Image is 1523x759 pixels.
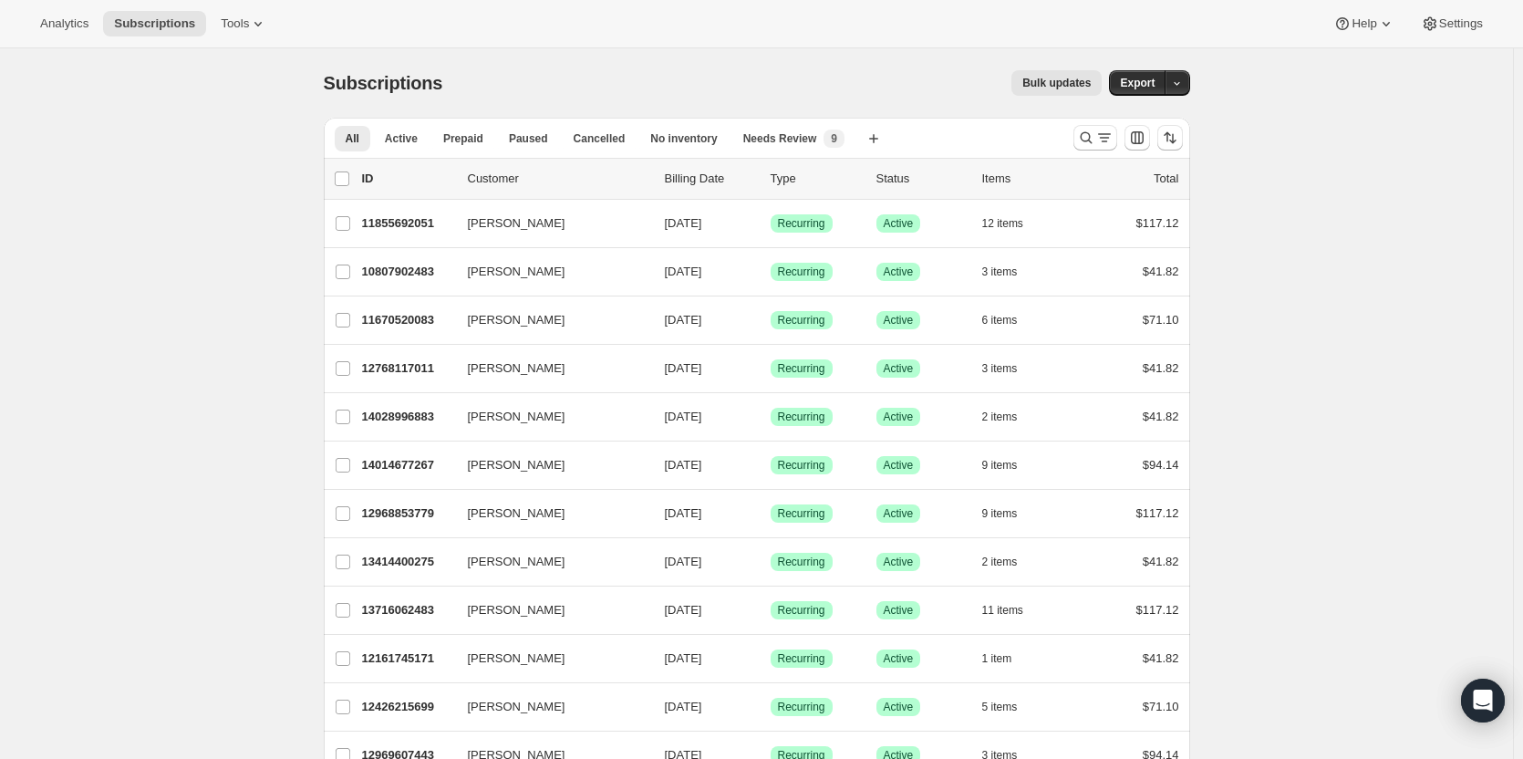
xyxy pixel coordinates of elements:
[385,131,418,146] span: Active
[362,452,1179,478] div: 14014677267[PERSON_NAME][DATE]SuccessRecurringSuccessActive9 items$94.14
[468,263,565,281] span: [PERSON_NAME]
[665,603,702,617] span: [DATE]
[876,170,968,188] p: Status
[982,211,1043,236] button: 12 items
[468,456,565,474] span: [PERSON_NAME]
[468,553,565,571] span: [PERSON_NAME]
[362,404,1179,430] div: 14028996883[PERSON_NAME][DATE]SuccessRecurringSuccessActive2 items$41.82
[982,265,1018,279] span: 3 items
[665,410,702,423] span: [DATE]
[1136,506,1179,520] span: $117.12
[778,555,825,569] span: Recurring
[457,644,639,673] button: [PERSON_NAME]
[982,598,1043,623] button: 11 items
[1011,70,1102,96] button: Bulk updates
[362,211,1179,236] div: 11855692051[PERSON_NAME][DATE]SuccessRecurringSuccessActive12 items$117.12
[982,603,1023,618] span: 11 items
[665,458,702,472] span: [DATE]
[468,214,565,233] span: [PERSON_NAME]
[778,216,825,231] span: Recurring
[884,216,914,231] span: Active
[982,307,1038,333] button: 6 items
[982,410,1018,424] span: 2 items
[884,265,914,279] span: Active
[665,361,702,375] span: [DATE]
[884,313,914,328] span: Active
[457,451,639,480] button: [PERSON_NAME]
[362,170,453,188] p: ID
[1154,170,1178,188] p: Total
[1022,76,1091,90] span: Bulk updates
[1143,361,1179,375] span: $41.82
[362,307,1179,333] div: 11670520083[PERSON_NAME][DATE]SuccessRecurringSuccessActive6 items$71.10
[362,549,1179,575] div: 13414400275[PERSON_NAME][DATE]SuccessRecurringSuccessActive2 items$41.82
[778,603,825,618] span: Recurring
[362,311,453,329] p: 11670520083
[457,692,639,722] button: [PERSON_NAME]
[457,209,639,238] button: [PERSON_NAME]
[457,257,639,286] button: [PERSON_NAME]
[362,359,453,378] p: 12768117011
[457,547,639,577] button: [PERSON_NAME]
[982,555,1018,569] span: 2 items
[468,359,565,378] span: [PERSON_NAME]
[665,265,702,278] span: [DATE]
[1073,125,1117,151] button: Search and filter results
[1157,125,1183,151] button: Sort the results
[982,259,1038,285] button: 3 items
[29,11,99,36] button: Analytics
[362,698,453,716] p: 12426215699
[346,131,359,146] span: All
[362,504,453,523] p: 12968853779
[743,131,817,146] span: Needs Review
[1143,651,1179,665] span: $41.82
[982,501,1038,526] button: 9 items
[114,16,195,31] span: Subscriptions
[1143,700,1179,713] span: $71.10
[665,506,702,520] span: [DATE]
[1322,11,1405,36] button: Help
[1439,16,1483,31] span: Settings
[468,311,565,329] span: [PERSON_NAME]
[982,506,1018,521] span: 9 items
[468,170,650,188] p: Customer
[457,306,639,335] button: [PERSON_NAME]
[468,408,565,426] span: [PERSON_NAME]
[982,700,1018,714] span: 5 items
[457,354,639,383] button: [PERSON_NAME]
[362,170,1179,188] div: IDCustomerBilling DateTypeStatusItemsTotal
[1461,679,1505,723] div: Open Intercom Messenger
[362,408,453,426] p: 14028996883
[1136,216,1179,230] span: $117.12
[982,646,1032,671] button: 1 item
[982,458,1018,473] span: 9 items
[1143,555,1179,568] span: $41.82
[362,356,1179,381] div: 12768117011[PERSON_NAME][DATE]SuccessRecurringSuccessActive3 items$41.82
[884,603,914,618] span: Active
[1120,76,1155,90] span: Export
[468,601,565,619] span: [PERSON_NAME]
[665,651,702,665] span: [DATE]
[982,313,1018,328] span: 6 items
[778,458,825,473] span: Recurring
[884,458,914,473] span: Active
[443,131,483,146] span: Prepaid
[468,650,565,668] span: [PERSON_NAME]
[771,170,862,188] div: Type
[362,214,453,233] p: 11855692051
[778,410,825,424] span: Recurring
[1143,265,1179,278] span: $41.82
[362,598,1179,623] div: 13716062483[PERSON_NAME][DATE]SuccessRecurringSuccessActive11 items$117.12
[859,126,888,151] button: Create new view
[103,11,206,36] button: Subscriptions
[362,456,453,474] p: 14014677267
[982,404,1038,430] button: 2 items
[982,170,1073,188] div: Items
[221,16,249,31] span: Tools
[1109,70,1166,96] button: Export
[884,361,914,376] span: Active
[982,694,1038,720] button: 5 items
[468,504,565,523] span: [PERSON_NAME]
[324,73,443,93] span: Subscriptions
[457,596,639,625] button: [PERSON_NAME]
